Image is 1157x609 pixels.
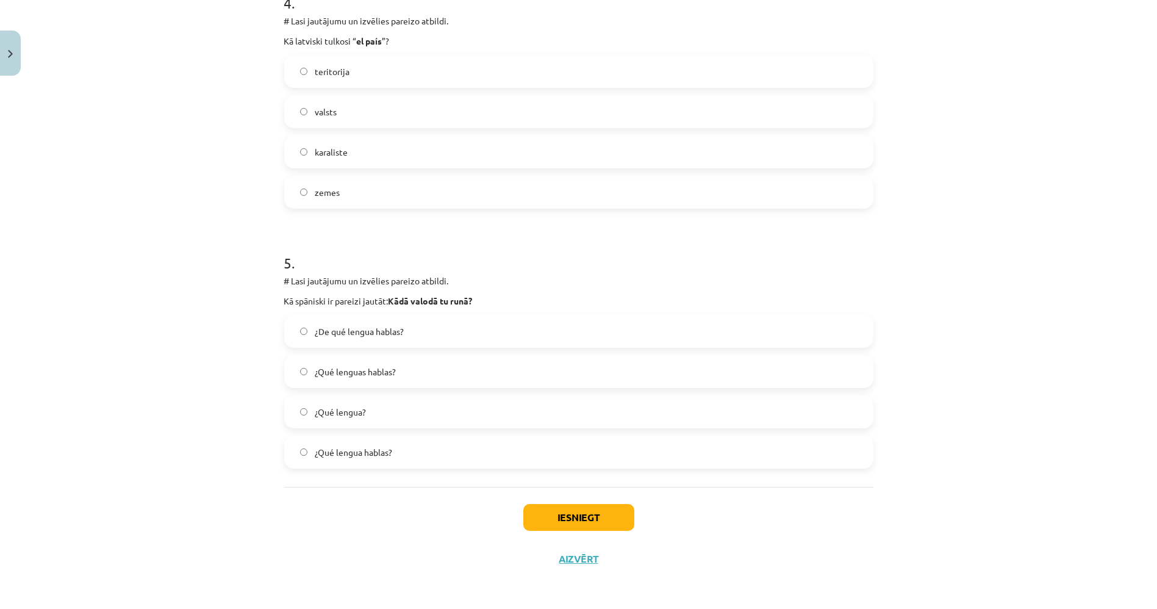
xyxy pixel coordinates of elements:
[284,15,873,27] p: # Lasi jautājumu un izvēlies pareizo atbildi.
[315,186,340,199] span: zemes
[315,325,404,338] span: ¿De qué lengua hablas?
[300,148,308,156] input: karaliste
[357,35,382,46] strong: el país
[523,504,634,531] button: Iesniegt
[315,406,366,419] span: ¿Qué lengua?
[389,295,473,306] strong: Kādā valodā tu runā?
[315,446,392,459] span: ¿Qué lengua hablas?
[8,50,13,58] img: icon-close-lesson-0947bae3869378f0d4975bcd49f059093ad1ed9edebbc8119c70593378902aed.svg
[556,553,602,565] button: Aizvērt
[300,328,308,336] input: ¿De qué lengua hablas?
[284,35,873,48] p: Kā latviski tulkosi “ ”?
[300,189,308,196] input: zemes
[315,366,396,378] span: ¿Qué lenguas hablas?
[300,68,308,76] input: teritorija
[300,368,308,376] input: ¿Qué lenguas hablas?
[300,449,308,456] input: ¿Qué lengua hablas?
[284,275,873,287] p: # Lasi jautājumu un izvēlies pareizo atbildi.
[284,295,873,308] p: Kā spāniski ir pareizi jautāt:
[315,65,349,78] span: teritorija
[300,408,308,416] input: ¿Qué lengua?
[315,106,337,118] span: valsts
[284,233,873,271] h1: 5 .
[300,108,308,116] input: valsts
[315,146,348,159] span: karaliste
